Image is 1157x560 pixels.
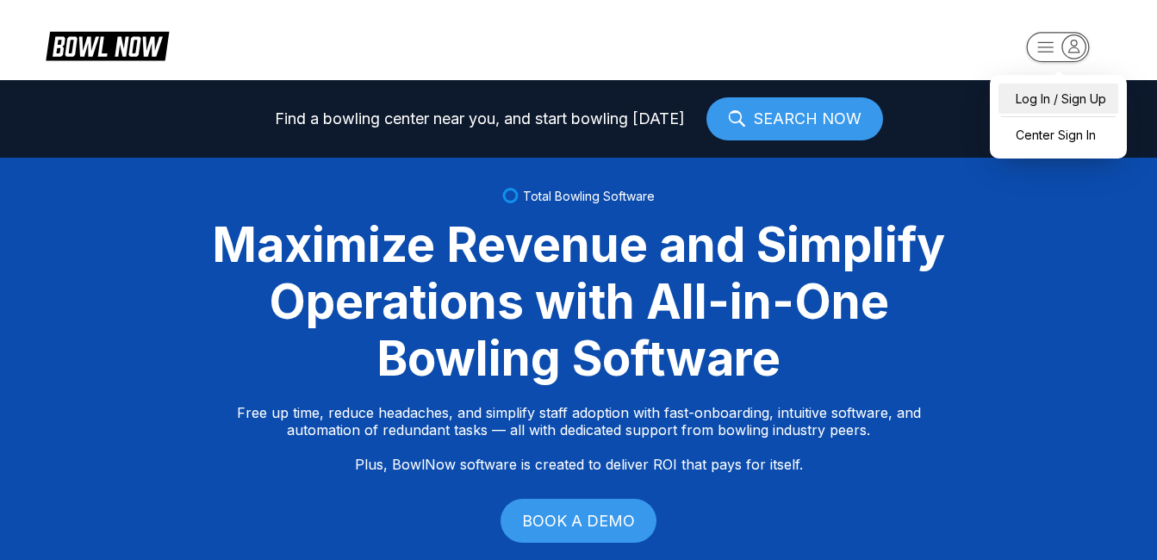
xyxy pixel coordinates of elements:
a: Log In / Sign Up [998,84,1118,114]
span: Find a bowling center near you, and start bowling [DATE] [275,110,685,128]
p: Free up time, reduce headaches, and simplify staff adoption with fast-onboarding, intuitive softw... [237,404,921,473]
div: Maximize Revenue and Simplify Operations with All-in-One Bowling Software [191,216,967,387]
a: Center Sign In [998,120,1118,150]
a: BOOK A DEMO [501,499,656,543]
a: SEARCH NOW [706,97,883,140]
span: Total Bowling Software [523,189,655,203]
